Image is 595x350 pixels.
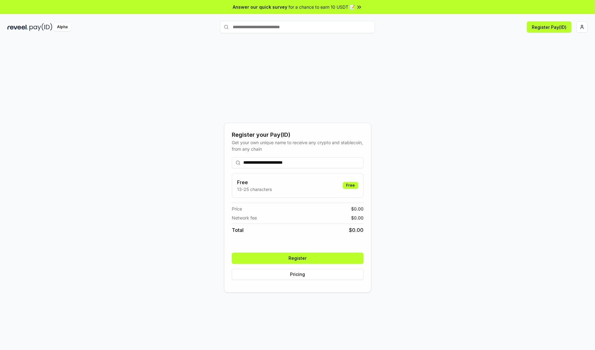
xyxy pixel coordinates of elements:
[351,206,364,212] span: $ 0.00
[232,131,364,139] div: Register your Pay(ID)
[232,139,364,152] div: Get your own unique name to receive any crypto and stablecoin, from any chain
[289,4,355,10] span: for a chance to earn 10 USDT 📝
[7,23,28,31] img: reveel_dark
[351,215,364,221] span: $ 0.00
[232,253,364,264] button: Register
[237,179,272,186] h3: Free
[527,21,571,33] button: Register Pay(ID)
[232,206,242,212] span: Price
[29,23,52,31] img: pay_id
[54,23,71,31] div: Alpha
[343,182,358,189] div: Free
[349,226,364,234] span: $ 0.00
[233,4,287,10] span: Answer our quick survey
[232,226,244,234] span: Total
[232,269,364,280] button: Pricing
[232,215,257,221] span: Network fee
[237,186,272,193] p: 13-25 characters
